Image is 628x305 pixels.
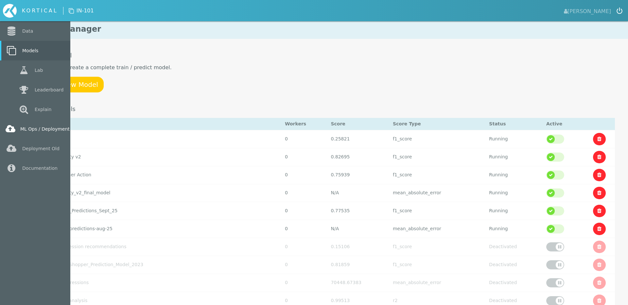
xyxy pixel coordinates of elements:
th: Status [486,118,544,130]
span: Running [489,172,508,177]
td: f1_score [390,256,486,274]
td: 0 [282,166,328,184]
th: Name [33,118,282,130]
td: 0 [282,274,328,292]
th: Score Type [390,118,486,130]
span: Deactivated [489,244,517,249]
td: 0 [282,130,328,148]
td: 0.81859 [328,256,390,274]
span: Deactivated [489,280,517,285]
img: icon-logout.svg [617,8,622,14]
th: Score [328,118,390,130]
th: Workers [282,118,328,130]
td: Next Best Banner Action [33,166,282,184]
span: [PERSON_NAME] [564,6,611,15]
td: 0.75939 [328,166,390,184]
td: app-download-predictions-aug-25 [33,220,282,238]
td: 0 [282,256,328,274]
td: 0.15106 [328,238,390,256]
a: KORTICAL [3,4,63,18]
td: App_Download_Predictions_Sept_25 [33,202,282,220]
h1: Model Manager [20,20,628,39]
td: Category Affinity v2 [33,148,282,166]
span: Deactivated [489,298,517,303]
h2: Create Model [33,52,615,59]
td: mean_absolute_error [390,184,486,202]
span: Running [489,208,508,213]
td: N/A [328,184,390,202]
td: IN-101 Same-session recommendations [33,238,282,256]
td: 0 [282,238,328,256]
td: f1_score [390,166,486,184]
td: US_search_impressions [33,274,282,292]
span: Running [489,226,508,231]
p: Click here to create a complete train / predict model. [33,64,615,72]
td: f1_score [390,148,486,166]
td: Summer_Sale_Shopper_Prediction_Model_2023 [33,256,282,274]
th: Active [544,118,584,130]
div: Home [3,4,63,18]
div: KORTICAL [22,7,58,15]
h2: Your Models [33,105,615,113]
td: 0.77535 [328,202,390,220]
td: 0.82695 [328,148,390,166]
td: 0 [282,184,328,202]
td: 0 [282,148,328,166]
span: Running [489,190,508,195]
td: mean_absolute_error [390,274,486,292]
span: Deactivated [489,262,517,267]
img: icon-kortical.svg [3,4,17,18]
td: 70448.67383 [328,274,390,292]
td: category_affinity_v2_final_model [33,184,282,202]
span: Running [489,154,508,159]
td: 0.25821 [328,130,390,148]
td: 0 [282,202,328,220]
td: f1_score [390,130,486,148]
td: f1_score [390,238,486,256]
td: f1_score [390,202,486,220]
td: 0 [282,220,328,238]
td: mean_absolute_error [390,220,486,238]
span: Running [489,136,508,141]
td: IN-101 [33,130,282,148]
td: N/A [328,220,390,238]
